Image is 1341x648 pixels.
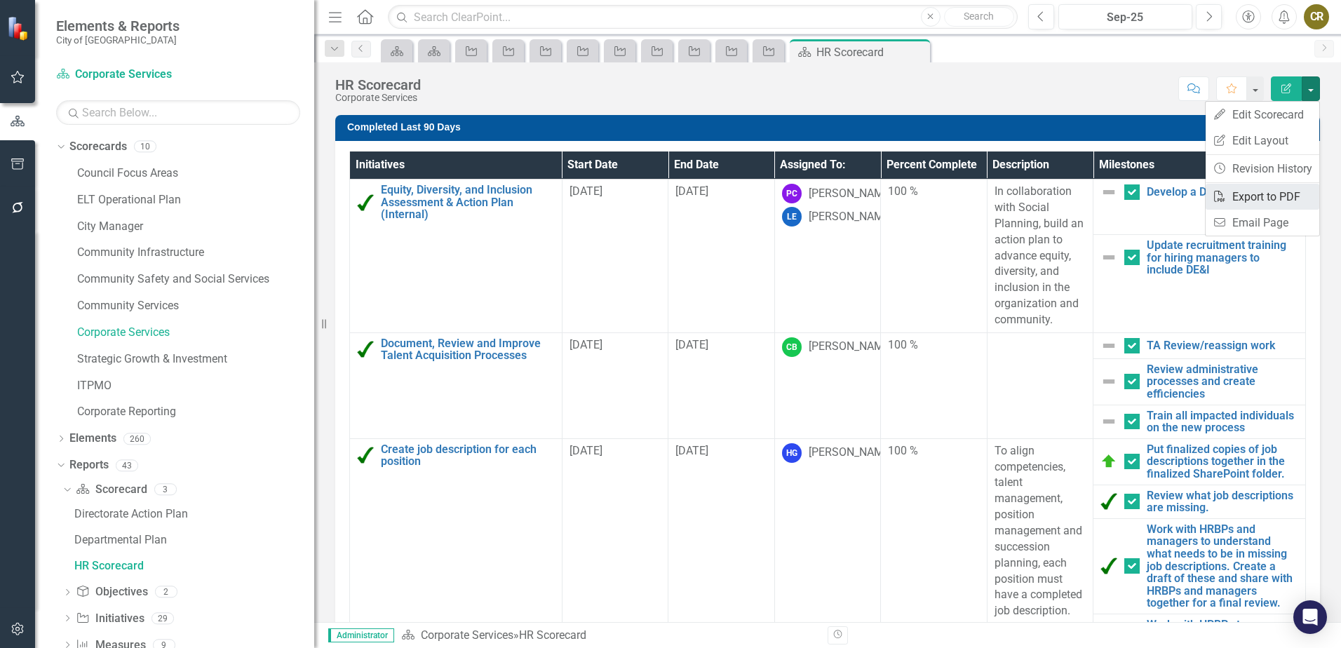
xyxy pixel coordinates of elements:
a: Corporate Reporting [77,404,314,420]
img: Completed [1100,558,1117,574]
td: Double-Click to Edit Right Click for Context Menu [1093,332,1306,358]
a: Objectives [76,584,147,600]
div: Departmental Plan [74,534,314,546]
span: [DATE] [570,444,602,457]
small: City of [GEOGRAPHIC_DATA] [56,34,180,46]
a: Edit Scorecard [1206,102,1319,128]
a: Corporate Services [77,325,314,341]
div: HR Scorecard [335,77,421,93]
img: Not Defined [1100,184,1117,201]
a: Elements [69,431,116,447]
span: To align competencies, talent management, position management and succession planning, each posit... [995,444,1082,617]
a: Scorecard [76,482,147,498]
img: Completed [1100,493,1117,510]
td: Double-Click to Edit [881,332,987,438]
div: LE [782,207,802,227]
div: [PERSON_NAME] [809,209,893,225]
a: Update recruitment training for hiring managers to include DE&I [1147,239,1298,276]
div: 29 [151,612,174,624]
div: HR Scorecard [519,628,586,642]
span: [DATE] [570,184,602,198]
td: Double-Click to Edit Right Click for Context Menu [1093,405,1306,438]
img: Not Defined [1100,373,1117,390]
a: Strategic Growth & Investment [77,351,314,367]
div: 100 % [888,443,979,459]
a: Community Safety and Social Services [77,271,314,288]
div: CR [1304,4,1329,29]
td: Double-Click to Edit [774,332,880,438]
img: Completed [357,341,374,358]
a: Community Services [77,298,314,314]
td: Double-Click to Edit Right Click for Context Menu [1093,438,1306,485]
div: [PERSON_NAME] [809,186,893,202]
span: Administrator [328,628,394,642]
a: Corporate Services [421,628,513,642]
input: Search Below... [56,100,300,125]
td: Double-Click to Edit [774,180,880,333]
a: Work with HRBPs and managers to understand what needs to be in missing job descriptions. Create a... [1147,523,1298,609]
td: Double-Click to Edit Right Click for Context Menu [350,332,562,438]
a: ITPMO [77,378,314,394]
h3: Completed Last 90 Days [347,122,1313,133]
div: [PERSON_NAME] [809,445,893,461]
span: [DATE] [675,338,708,351]
img: Completed [357,194,374,211]
td: Double-Click to Edit Right Click for Context Menu [1093,234,1306,332]
a: City Manager [77,219,314,235]
td: Double-Click to Edit [987,332,1093,438]
input: Search ClearPoint... [388,5,1018,29]
span: [DATE] [570,338,602,351]
div: Corporate Services [335,93,421,103]
img: Not Defined [1100,413,1117,430]
a: Directorate Action Plan [71,503,314,525]
div: HG [782,443,802,463]
td: Double-Click to Edit Right Click for Context Menu [350,180,562,333]
div: 43 [116,459,138,471]
a: Review what job descriptions are missing. [1147,490,1298,514]
div: CB [782,337,802,357]
span: Elements & Reports [56,18,180,34]
div: 2 [155,586,177,598]
div: HR Scorecard [74,560,314,572]
button: Sep-25 [1058,4,1192,29]
td: Double-Click to Edit Right Click for Context Menu [1093,180,1306,235]
a: Revision History [1206,156,1319,182]
div: [PERSON_NAME] [809,339,893,355]
div: 10 [134,141,156,153]
td: Double-Click to Edit [881,180,987,333]
a: Edit Layout [1206,128,1319,154]
td: Double-Click to Edit [562,180,668,333]
a: Put finalized copies of job descriptions together in the finalized SharePoint folder. [1147,443,1298,480]
a: Train all impacted individuals on the new process [1147,410,1298,434]
div: 260 [123,433,151,445]
a: Equity, Diversity, and Inclusion Assessment & Action Plan (Internal) [381,184,555,221]
div: PC [782,184,802,203]
td: Double-Click to Edit Right Click for Context Menu [1093,518,1306,614]
span: [DATE] [675,184,708,198]
a: Develop a DEI Strategy [1147,186,1298,198]
a: TA Review/reassign work [1147,339,1298,352]
div: » [401,628,817,644]
a: Corporate Services [56,67,231,83]
a: Export to PDF [1206,184,1319,210]
div: 100 % [888,337,979,353]
td: Double-Click to Edit [668,180,774,333]
a: HR Scorecard [71,555,314,577]
div: Open Intercom Messenger [1293,600,1327,634]
td: Double-Click to Edit [987,180,1093,333]
a: Departmental Plan [71,529,314,551]
div: HR Scorecard [816,43,926,61]
img: Not Defined [1100,337,1117,354]
a: Create job description for each position [381,443,555,468]
img: Not Defined [1100,249,1117,266]
div: Sep-25 [1063,9,1187,26]
td: Double-Click to Edit [668,332,774,438]
a: Email Page [1206,210,1319,236]
img: On Target [1100,453,1117,470]
a: Community Infrastructure [77,245,314,261]
div: Directorate Action Plan [74,508,314,520]
span: [DATE] [675,444,708,457]
img: Completed [357,447,374,464]
a: Scorecards [69,139,127,155]
button: Search [944,7,1014,27]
